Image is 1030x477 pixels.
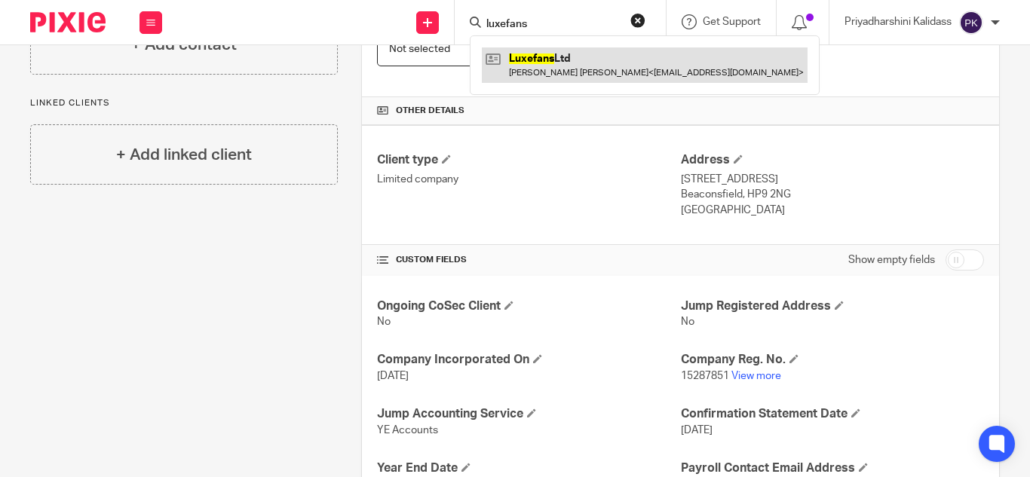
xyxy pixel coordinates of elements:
[681,406,984,422] h4: Confirmation Statement Date
[377,316,391,327] span: No
[377,172,680,187] p: Limited company
[389,44,450,54] span: Not selected
[845,14,952,29] p: Priyadharshini Kalidass
[681,298,984,314] h4: Jump Registered Address
[959,11,983,35] img: svg%3E
[731,371,781,381] a: View more
[681,352,984,368] h4: Company Reg. No.
[681,187,984,202] p: Beaconsfield, HP9 2NG
[377,460,680,476] h4: Year End Date
[396,105,464,117] span: Other details
[681,425,713,436] span: [DATE]
[116,143,252,167] h4: + Add linked client
[681,460,984,476] h4: Payroll Contact Email Address
[681,152,984,168] h4: Address
[377,298,680,314] h4: Ongoing CoSec Client
[681,316,694,327] span: No
[30,12,106,32] img: Pixie
[377,254,680,266] h4: CUSTOM FIELDS
[377,152,680,168] h4: Client type
[377,352,680,368] h4: Company Incorporated On
[377,406,680,422] h4: Jump Accounting Service
[681,371,729,381] span: 15287851
[703,17,761,27] span: Get Support
[630,13,645,28] button: Clear
[377,425,438,436] span: YE Accounts
[485,18,621,32] input: Search
[30,97,338,109] p: Linked clients
[681,203,984,218] p: [GEOGRAPHIC_DATA]
[848,252,935,268] label: Show empty fields
[377,371,409,381] span: [DATE]
[681,172,984,187] p: [STREET_ADDRESS]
